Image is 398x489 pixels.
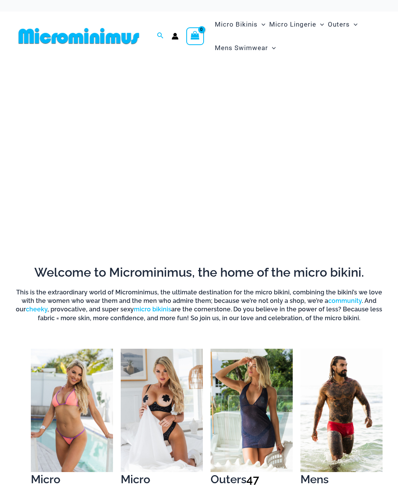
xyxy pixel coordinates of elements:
[15,27,142,45] img: MM SHOP LOGO FLAT
[215,15,258,34] span: Micro Bikinis
[15,288,383,323] h6: This is the extraordinary world of Microminimus, the ultimate destination for the micro bikini, c...
[269,15,316,34] span: Micro Lingerie
[212,12,383,61] nav: Site Navigation
[15,264,383,281] h2: Welcome to Microminimus, the home of the micro bikini.
[31,349,113,472] img: Micro Bikinis
[213,36,278,60] a: Mens SwimwearMenu ToggleMenu Toggle
[186,27,204,45] a: View Shopping Cart, empty
[213,13,267,36] a: Micro BikinisMenu ToggleMenu Toggle
[26,306,47,313] a: cheeky
[121,349,203,472] img: Micro Lingerie
[215,38,268,58] span: Mens Swimwear
[268,38,276,58] span: Menu Toggle
[316,15,324,34] span: Menu Toggle
[328,297,362,304] a: community
[211,349,293,472] img: Outers
[172,33,179,40] a: Account icon link
[258,15,265,34] span: Menu Toggle
[300,349,383,472] img: Mens Swimwear
[326,13,359,36] a: OutersMenu ToggleMenu Toggle
[328,15,350,34] span: Outers
[267,13,326,36] a: Micro LingerieMenu ToggleMenu Toggle
[157,31,164,41] a: Search icon link
[134,306,171,313] a: micro bikinis
[350,15,358,34] span: Menu Toggle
